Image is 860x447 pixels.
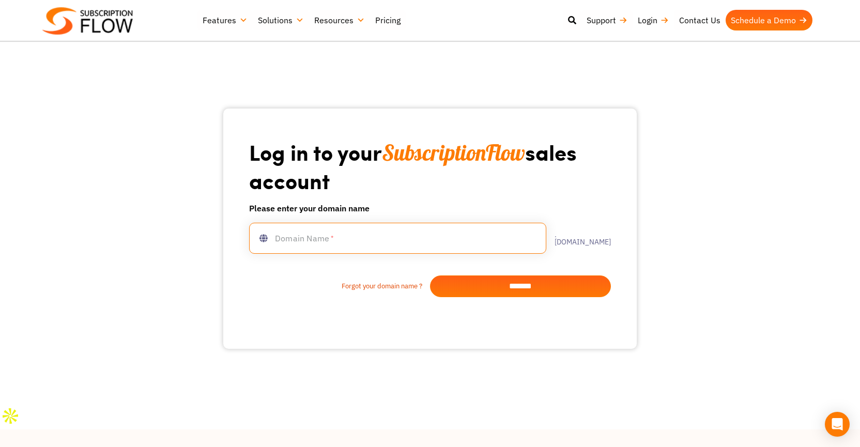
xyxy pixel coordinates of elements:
[197,10,253,30] a: Features
[581,10,633,30] a: Support
[249,202,611,214] h6: Please enter your domain name
[546,231,611,245] label: .[DOMAIN_NAME]
[370,10,406,30] a: Pricing
[726,10,812,30] a: Schedule a Demo
[382,139,525,166] span: SubscriptionFlow
[674,10,726,30] a: Contact Us
[825,412,850,437] div: Open Intercom Messenger
[633,10,674,30] a: Login
[249,138,611,194] h1: Log in to your sales account
[309,10,370,30] a: Resources
[249,281,430,291] a: Forgot your domain name ?
[253,10,309,30] a: Solutions
[42,7,133,35] img: Subscriptionflow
